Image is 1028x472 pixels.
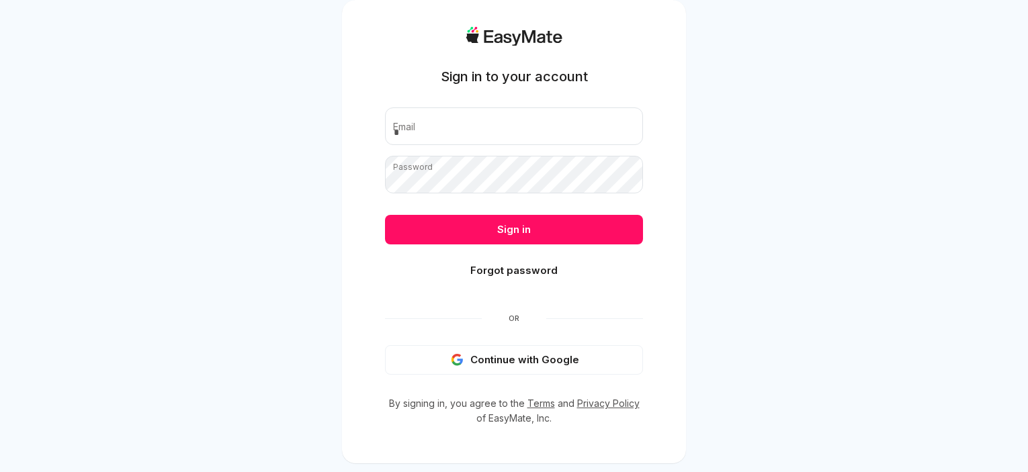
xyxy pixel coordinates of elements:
[385,345,643,375] button: Continue with Google
[577,397,640,409] a: Privacy Policy
[385,256,643,285] button: Forgot password
[385,215,643,244] button: Sign in
[482,313,546,324] span: Or
[385,396,643,426] p: By signing in, you agree to the and of EasyMate, Inc.
[441,67,588,86] h1: Sign in to your account
[527,397,555,409] a: Terms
